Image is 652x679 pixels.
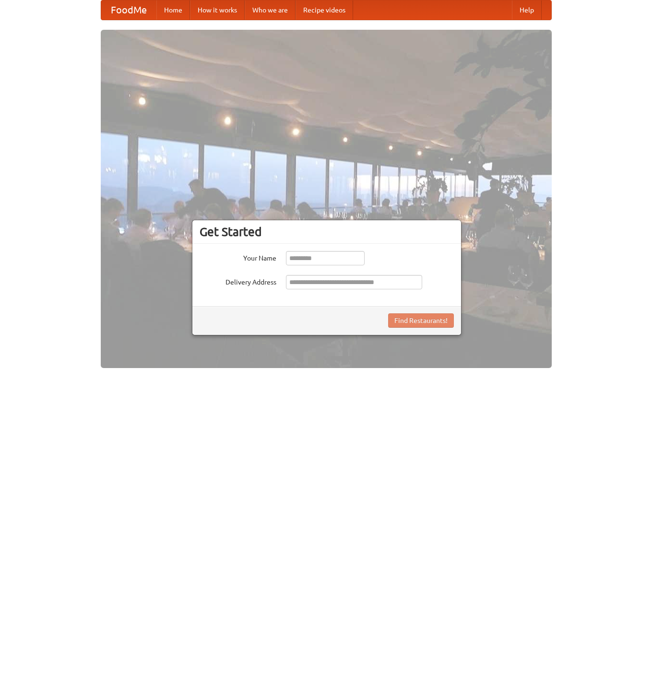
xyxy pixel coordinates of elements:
[200,225,454,239] h3: Get Started
[200,251,276,263] label: Your Name
[190,0,245,20] a: How it works
[101,0,156,20] a: FoodMe
[388,313,454,328] button: Find Restaurants!
[156,0,190,20] a: Home
[200,275,276,287] label: Delivery Address
[512,0,542,20] a: Help
[296,0,353,20] a: Recipe videos
[245,0,296,20] a: Who we are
